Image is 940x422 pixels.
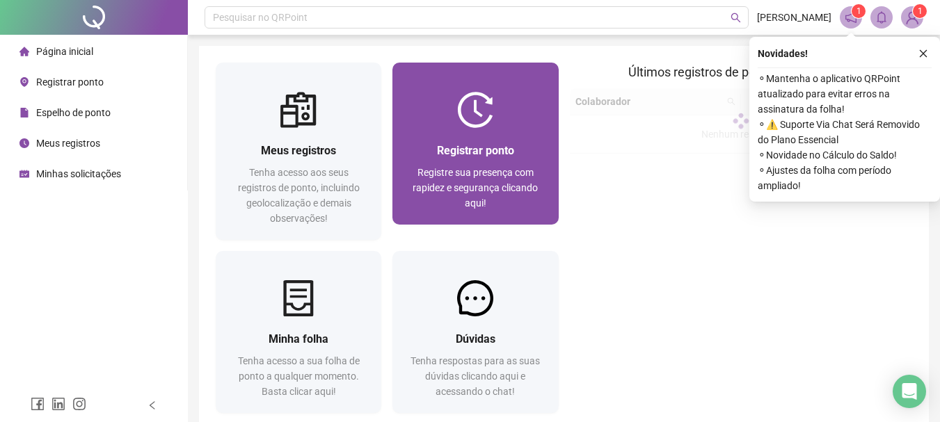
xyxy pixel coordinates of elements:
[758,117,932,147] span: ⚬ ⚠️ Suporte Via Chat Será Removido do Plano Essencial
[19,169,29,179] span: schedule
[392,251,558,413] a: DúvidasTenha respostas para as suas dúvidas clicando aqui e acessando o chat!
[238,355,360,397] span: Tenha acesso a sua folha de ponto a qualquer momento. Basta clicar aqui!
[72,397,86,411] span: instagram
[757,10,831,25] span: [PERSON_NAME]
[19,77,29,87] span: environment
[392,63,558,225] a: Registrar pontoRegistre sua presença com rapidez e segurança clicando aqui!
[261,144,336,157] span: Meus registros
[875,11,888,24] span: bell
[36,46,93,57] span: Página inicial
[51,397,65,411] span: linkedin
[411,355,540,397] span: Tenha respostas para as suas dúvidas clicando aqui e acessando o chat!
[238,167,360,224] span: Tenha acesso aos seus registros de ponto, incluindo geolocalização e demais observações!
[413,167,538,209] span: Registre sua presença com rapidez e segurança clicando aqui!
[902,7,923,28] img: 68269
[758,71,932,117] span: ⚬ Mantenha o aplicativo QRPoint atualizado para evitar erros na assinatura da folha!
[148,400,157,410] span: left
[31,397,45,411] span: facebook
[628,65,853,79] span: Últimos registros de ponto sincronizados
[852,4,866,18] sup: 1
[758,163,932,193] span: ⚬ Ajustes da folha com período ampliado!
[36,107,111,118] span: Espelho de ponto
[36,138,100,149] span: Meus registros
[216,251,381,413] a: Minha folhaTenha acesso a sua folha de ponto a qualquer momento. Basta clicar aqui!
[19,47,29,56] span: home
[913,4,927,18] sup: Atualize o seu contato no menu Meus Dados
[857,6,861,16] span: 1
[437,144,514,157] span: Registrar ponto
[456,332,495,346] span: Dúvidas
[19,108,29,117] span: file
[918,6,923,16] span: 1
[845,11,857,24] span: notification
[19,138,29,148] span: clock-circle
[893,375,926,408] div: Open Intercom Messenger
[758,147,932,163] span: ⚬ Novidade no Cálculo do Saldo!
[731,13,741,23] span: search
[758,46,808,61] span: Novidades !
[269,332,328,346] span: Minha folha
[36,76,104,88] span: Registrar ponto
[216,63,381,240] a: Meus registrosTenha acesso aos seus registros de ponto, incluindo geolocalização e demais observa...
[36,168,121,179] span: Minhas solicitações
[918,49,928,58] span: close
